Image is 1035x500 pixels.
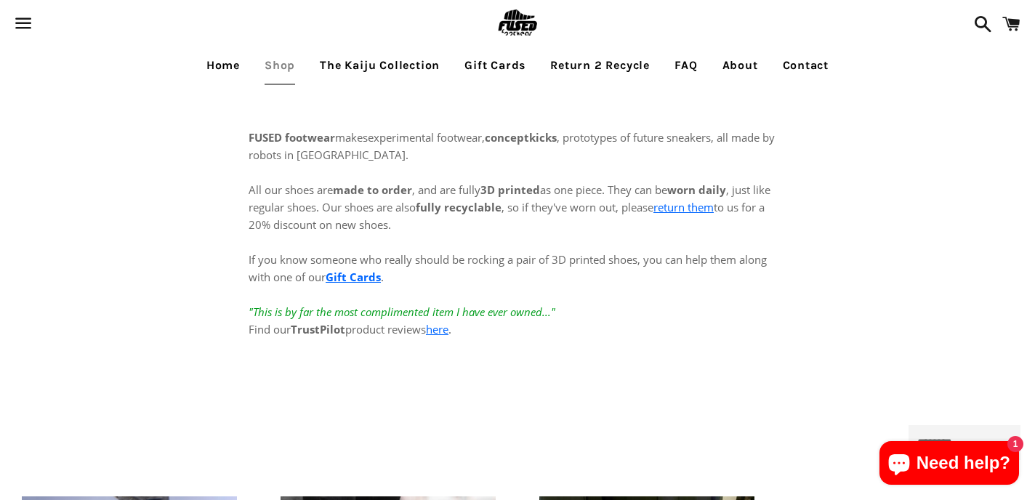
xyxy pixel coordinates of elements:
[485,130,557,145] strong: conceptkicks
[196,47,251,84] a: Home
[326,270,381,284] a: Gift Cards
[309,47,451,84] a: The Kaiju Collection
[667,182,726,197] strong: worn daily
[454,47,536,84] a: Gift Cards
[249,164,786,338] p: All our shoes are , and are fully as one piece. They can be , just like regular shoes. Our shoes ...
[712,47,769,84] a: About
[249,130,335,145] strong: FUSED footwear
[875,441,1023,488] inbox-online-store-chat: Shopify online store chat
[249,305,555,319] em: "This is by far the most complimented item I have ever owned..."
[333,182,412,197] strong: made to order
[291,322,345,336] strong: TrustPilot
[249,130,775,162] span: experimental footwear, , prototypes of future sneakers, all made by robots in [GEOGRAPHIC_DATA].
[249,130,368,145] span: makes
[426,322,448,336] a: here
[772,47,840,84] a: Contact
[416,200,502,214] strong: fully recyclable
[480,182,540,197] strong: 3D printed
[653,200,714,214] a: return them
[539,47,661,84] a: Return 2 Recycle
[664,47,708,84] a: FAQ
[254,47,306,84] a: Shop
